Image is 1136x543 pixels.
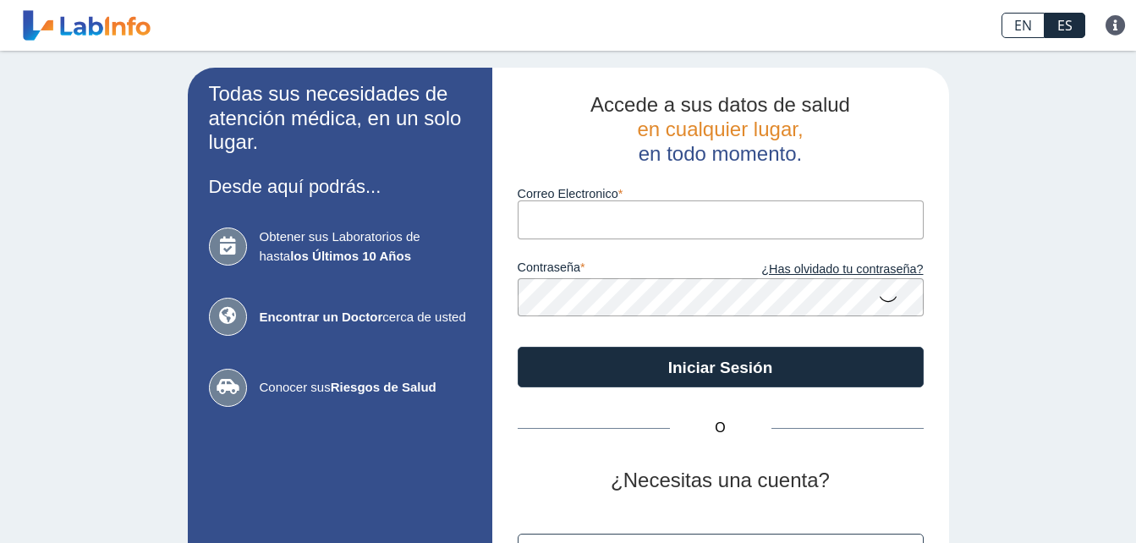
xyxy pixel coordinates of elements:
button: Iniciar Sesión [518,347,924,387]
h2: ¿Necesitas una cuenta? [518,469,924,493]
label: Correo Electronico [518,187,924,200]
span: Obtener sus Laboratorios de hasta [260,228,471,266]
span: Accede a sus datos de salud [590,93,850,116]
b: Riesgos de Salud [331,380,436,394]
b: los Últimos 10 Años [290,249,411,263]
a: ES [1045,13,1085,38]
a: ¿Has olvidado tu contraseña? [721,261,924,279]
span: Conocer sus [260,378,471,398]
span: cerca de usted [260,308,471,327]
label: contraseña [518,261,721,279]
b: Encontrar un Doctor [260,310,383,324]
h2: Todas sus necesidades de atención médica, en un solo lugar. [209,82,471,155]
a: EN [1002,13,1045,38]
span: en todo momento. [639,142,802,165]
span: en cualquier lugar, [637,118,803,140]
h3: Desde aquí podrás... [209,176,471,197]
span: O [670,418,771,438]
